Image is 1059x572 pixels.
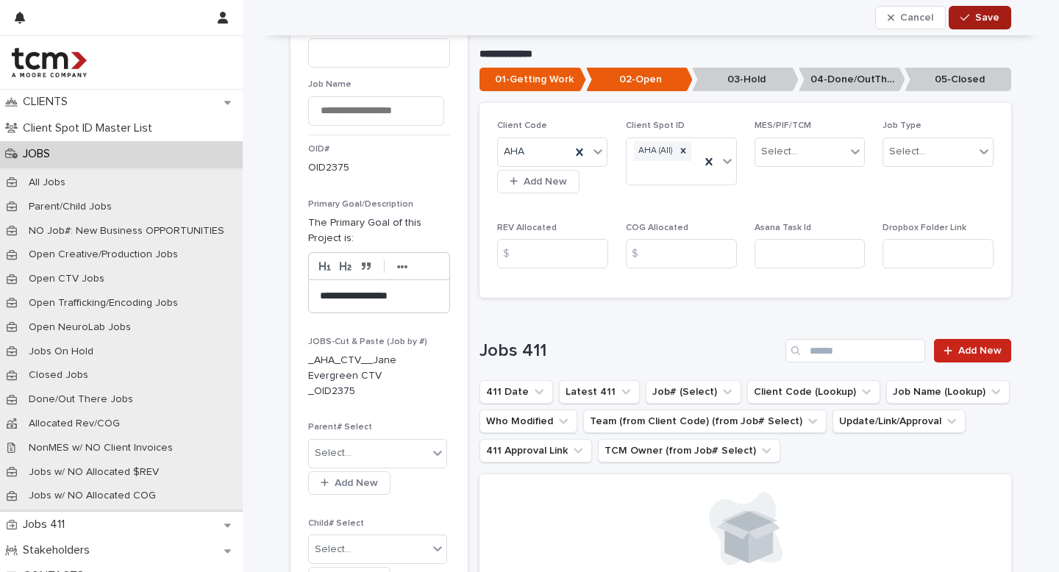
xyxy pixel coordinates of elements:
span: Client Spot ID [626,121,685,130]
p: _AHA_CTV__Jane Evergreen CTV _OID2375 [308,353,415,398]
button: Latest 411 [559,380,640,404]
button: Job# (Select) [646,380,741,404]
p: All Jobs [17,176,77,189]
p: Jobs On Hold [17,346,105,358]
button: Job Name (Lookup) [886,380,1010,404]
p: Jobs w/ NO Allocated $REV [17,466,171,479]
span: Add New [335,478,378,488]
button: 411 Approval Link [479,439,592,462]
h1: Jobs 411 [479,340,780,362]
p: NO Job#: New Business OPPORTUNITIES [17,225,236,237]
button: 411 Date [479,380,553,404]
p: Allocated Rev/COG [17,418,132,430]
p: Jobs w/ NO Allocated COG [17,490,168,502]
p: Open CTV Jobs [17,273,116,285]
p: Open Trafficking/Encoding Jobs [17,297,190,310]
span: MES/PIF/TCM [755,121,811,130]
p: Open NeuroLab Jobs [17,321,143,334]
p: JOBS [17,147,62,161]
p: 05-Closed [905,68,1011,92]
p: The Primary Goal of this Project is: [308,215,450,246]
input: Search [785,339,925,362]
p: 04-Done/OutThere [799,68,905,92]
p: Open Creative/Production Jobs [17,249,190,261]
p: Closed Jobs [17,369,100,382]
img: 4hMmSqQkux38exxPVZHQ [12,48,87,77]
button: Team (from Client Code) (from Job# Select) [583,410,827,433]
span: Add New [958,346,1002,356]
div: Select... [315,446,352,461]
button: Add New [308,471,391,495]
span: Asana Task Id [755,224,811,232]
p: 01-Getting Work [479,68,586,92]
span: COG Allocated [626,224,688,232]
div: $ [497,239,527,268]
p: NonMES w/ NO Client Invoices [17,442,185,454]
span: AHA [504,144,524,160]
button: Who Modified [479,410,577,433]
p: Parent/Child Jobs [17,201,124,213]
button: ••• [392,257,413,275]
span: JOBS-Cut & Paste (Job by #) [308,337,427,346]
button: Save [949,6,1011,29]
span: Parent# Select [308,423,372,432]
span: Child# Select [308,519,364,528]
span: Dropbox Folder Link [883,224,966,232]
button: Add New [497,170,580,193]
span: Job Name [308,80,352,89]
p: Jobs 411 [17,518,76,532]
span: OID# [308,145,329,154]
span: REV Allocated [497,224,557,232]
button: TCM Owner (from Job# Select) [598,439,780,462]
div: Select... [889,144,926,160]
p: Done/Out There Jobs [17,393,145,406]
button: Cancel [875,6,946,29]
p: OID2375 [308,160,349,176]
p: CLIENTS [17,95,79,109]
button: Client Code (Lookup) [747,380,880,404]
span: Cancel [900,12,933,23]
span: Primary Goal/Description [308,200,413,209]
p: 03-Hold [692,68,799,92]
strong: ••• [397,261,408,273]
span: Save [975,12,999,23]
span: Job Type [883,121,921,130]
p: 02-Open [586,68,693,92]
button: Update/Link/Approval [832,410,966,433]
span: Add New [524,176,567,187]
p: Stakeholders [17,543,101,557]
div: $ [626,239,655,268]
div: AHA (All) [634,141,675,161]
div: Select... [315,542,352,557]
span: Client Code [497,121,547,130]
div: Select... [761,144,798,160]
a: Add New [934,339,1011,362]
p: Client Spot ID Master List [17,121,164,135]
